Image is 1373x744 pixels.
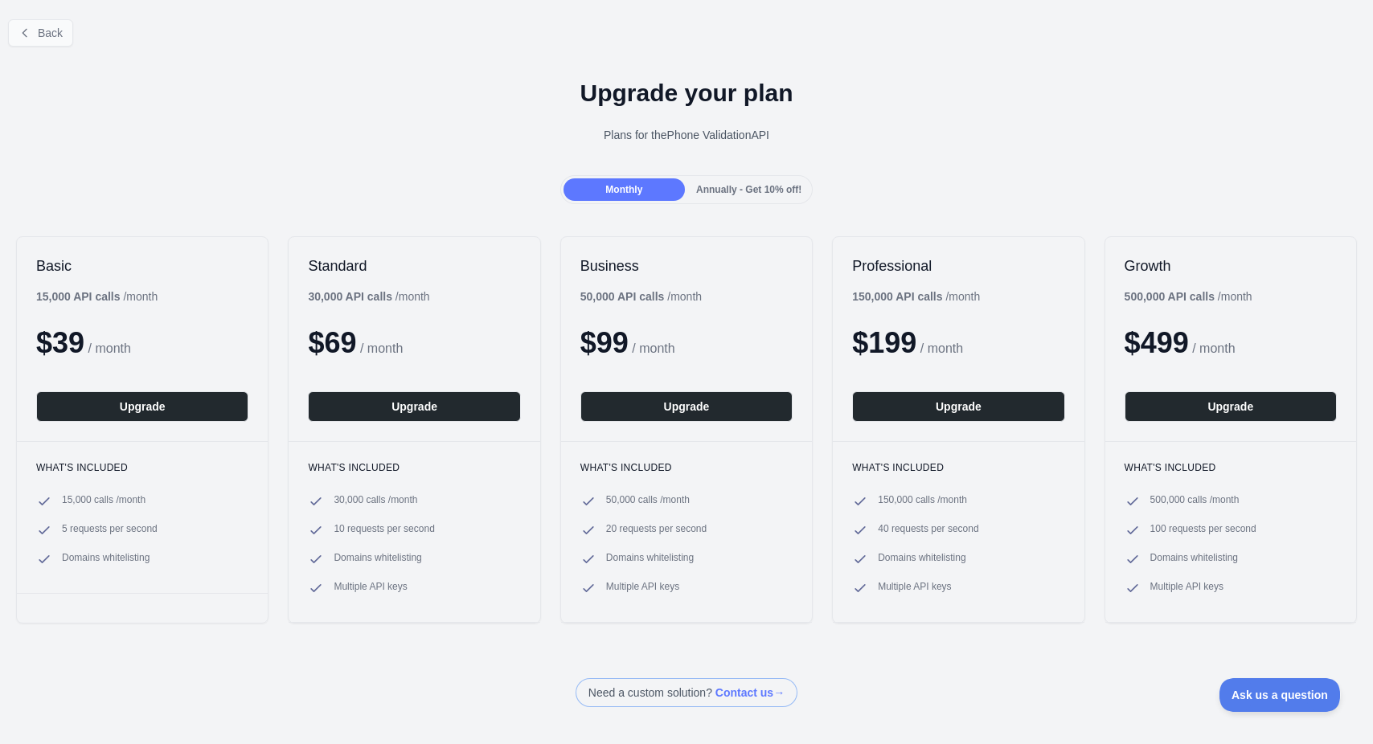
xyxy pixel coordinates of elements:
b: 150,000 API calls [852,290,942,303]
b: 50,000 API calls [580,290,665,303]
h2: Business [580,256,793,276]
iframe: Toggle Customer Support [1219,678,1341,712]
div: / month [580,288,702,305]
span: $ 199 [852,326,916,359]
h2: Standard [308,256,520,276]
span: $ 99 [580,326,629,359]
h2: Professional [852,256,1064,276]
div: / month [852,288,980,305]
